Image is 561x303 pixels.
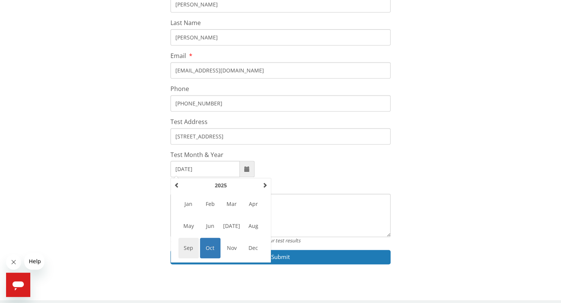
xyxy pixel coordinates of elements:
span: Email [170,52,186,60]
iframe: Close message [6,254,21,270]
span: Previous Year [174,182,180,188]
span: Nov [222,238,242,258]
iframe: Message from company [24,253,44,270]
span: Phone [170,85,189,93]
span: Last Name [170,19,201,27]
th: Select Year [181,180,260,191]
span: Sep [178,238,199,258]
span: Feb [200,194,220,214]
div: Provide any info that could help us locate your test results [170,237,390,244]
span: [DATE] [222,216,242,236]
span: Mar [222,194,242,214]
span: May [178,216,199,236]
span: Jan [178,194,199,214]
span: Jun [200,216,220,236]
span: Apr [243,194,264,214]
span: Dec [243,238,264,258]
iframe: Button to launch messaging window [6,273,30,297]
button: Submit [170,250,390,264]
span: Test Month & Year [170,151,223,159]
span: Test Address [170,118,208,126]
span: Oct [200,238,220,258]
span: Next Year [262,182,267,188]
span: Aug [243,216,264,236]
